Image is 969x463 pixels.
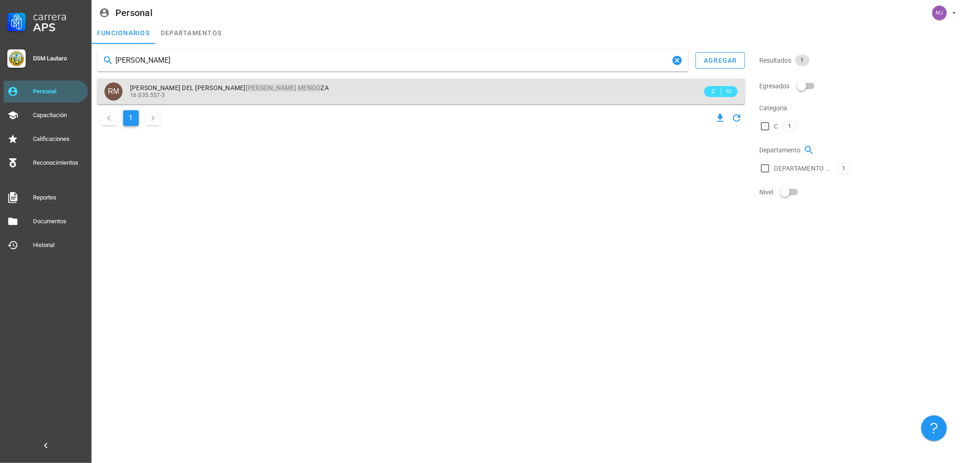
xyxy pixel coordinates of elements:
[33,194,84,201] div: Reportes
[4,104,88,126] a: Capacitación
[672,55,683,66] button: Clear
[92,22,155,44] a: funcionarios
[97,108,165,128] nav: Navegación de paginación
[710,87,717,96] span: C
[108,82,120,101] span: RM
[104,82,123,101] div: avatar
[760,75,964,97] div: Egresados
[4,234,88,256] a: Historial
[130,92,165,98] span: 16.035.557-3
[696,52,745,69] button: agregar
[33,11,84,22] div: Carrera
[932,5,947,20] div: avatar
[4,152,88,174] a: Reconocimientos
[33,88,84,95] div: Personal
[801,55,804,66] span: 1
[760,181,964,203] div: Nivel
[703,57,737,64] div: agregar
[760,139,964,161] div: Departamento
[155,22,227,44] a: departamentos
[774,122,778,131] span: C
[298,84,321,92] mark: MENDO
[4,187,88,209] a: Reportes
[725,87,732,96] span: 10
[246,84,296,92] mark: [PERSON_NAME]
[760,49,964,71] div: Resultados
[4,210,88,232] a: Documentos
[843,163,846,173] span: 1
[33,112,84,119] div: Capacitación
[130,84,329,92] span: [PERSON_NAME] DEL [PERSON_NAME] ZA
[123,110,139,126] button: Página actual, página 1
[33,218,84,225] div: Documentos
[774,164,833,173] span: DEPARTAMENTO DE SALUD
[33,159,84,167] div: Reconocimientos
[33,242,84,249] div: Historial
[115,8,152,18] div: Personal
[33,55,84,62] div: DSM Lautaro
[115,53,670,68] input: Buscar funcionarios…
[760,97,964,119] div: Categoria
[4,128,88,150] a: Calificaciones
[33,22,84,33] div: APS
[4,81,88,102] a: Personal
[788,121,791,131] span: 1
[33,135,84,143] div: Calificaciones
